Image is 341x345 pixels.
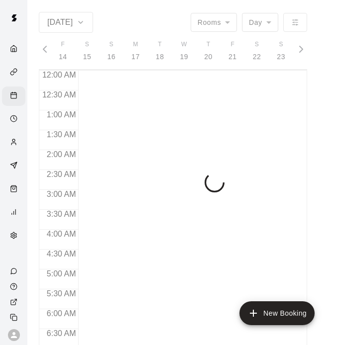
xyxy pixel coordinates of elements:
span: 4:00 AM [44,230,79,238]
p: 16 [107,52,115,62]
button: S22 [245,37,269,65]
span: 2:30 AM [44,170,79,178]
span: 4:30 AM [44,250,79,258]
p: 23 [277,52,285,62]
button: S23 [269,37,293,65]
span: F [230,40,234,50]
span: W [181,40,187,50]
span: 1:30 AM [44,130,79,139]
img: Swift logo [4,8,24,28]
span: S [85,40,89,50]
button: T20 [196,37,221,65]
button: S16 [99,37,123,65]
span: S [110,40,114,50]
span: T [207,40,211,50]
span: 2:00 AM [44,150,79,159]
a: Visit help center [2,279,27,294]
span: T [158,40,162,50]
span: 1:00 AM [44,110,79,119]
span: M [133,40,138,50]
span: 5:00 AM [44,269,79,278]
button: add [239,301,315,325]
a: Contact Us [2,263,27,279]
span: 12:30 AM [40,90,79,99]
button: T18 [148,37,172,65]
p: 14 [59,52,67,62]
p: 18 [156,52,164,62]
span: S [279,40,283,50]
a: View public page [2,294,27,310]
span: 5:30 AM [44,289,79,298]
p: 22 [253,52,261,62]
p: 21 [228,52,237,62]
p: 17 [131,52,140,62]
button: W19 [172,37,197,65]
span: S [255,40,259,50]
span: 3:30 AM [44,210,79,218]
span: 12:00 AM [40,71,79,79]
button: M17 [123,37,148,65]
span: 6:30 AM [44,329,79,338]
button: F21 [221,37,245,65]
button: S15 [75,37,100,65]
button: F14 [51,37,75,65]
p: 20 [204,52,213,62]
span: 3:00 AM [44,190,79,198]
span: F [61,40,65,50]
div: Copy public page link [2,310,27,325]
p: 19 [180,52,189,62]
p: 15 [83,52,92,62]
span: 6:00 AM [44,309,79,318]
